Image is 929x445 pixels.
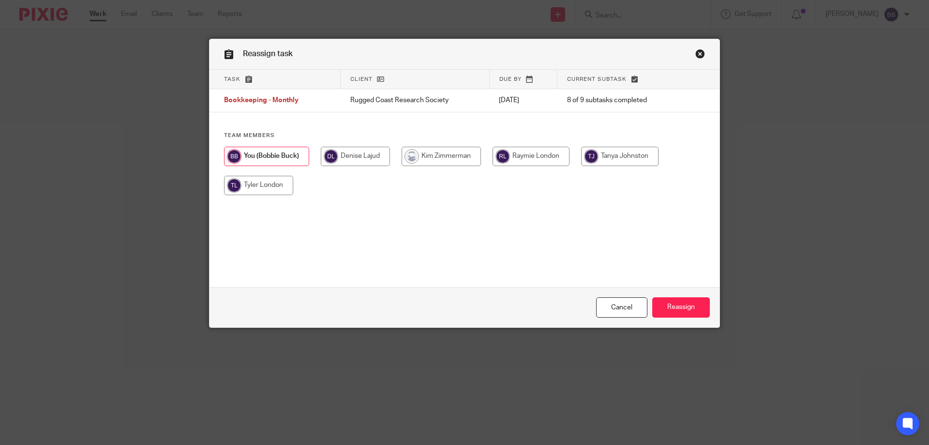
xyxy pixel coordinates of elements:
[695,49,705,62] a: Close this dialog window
[243,50,293,58] span: Reassign task
[350,77,373,82] span: Client
[499,95,547,105] p: [DATE]
[224,132,705,139] h4: Team members
[224,77,240,82] span: Task
[652,297,710,318] input: Reassign
[224,97,299,104] span: Bookkeeping - Monthly
[567,77,627,82] span: Current subtask
[350,95,479,105] p: Rugged Coast Research Society
[499,77,522,82] span: Due by
[596,297,647,318] a: Close this dialog window
[557,89,683,112] td: 8 of 9 subtasks completed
